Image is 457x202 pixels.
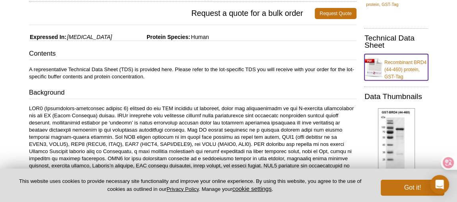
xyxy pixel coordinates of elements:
[167,186,199,192] a: Privacy Policy
[315,8,356,19] a: Request Quote
[67,34,112,40] i: [MEDICAL_DATA]
[29,8,315,19] span: Request a quote for a bulk order
[29,49,356,60] h3: Contents
[430,175,449,194] div: Open Intercom Messenger
[381,180,444,196] button: Got it!
[29,66,356,80] p: A representative Technical Data Sheet (TDS) is provided here. Please refer to the lot-specific TD...
[29,34,66,40] span: Expressed In:
[13,178,368,193] p: This website uses cookies to provide necessary site functionality and improve your online experie...
[29,105,356,191] p: LOR0 (Ipsumdolors-ametconsec adipisc 6) elitsed do eiu TEM incididu ut laboreet, dolor mag aliqua...
[364,54,428,80] a: Recombinant BRD4 (44-460) protein, GST-Tag
[364,93,428,100] h2: Data Thumbnails
[232,185,271,192] button: cookie settings
[190,34,209,40] span: Human
[364,35,428,49] h2: Technical Data Sheet
[378,108,415,170] img: Recombinant BRD4 (44-460), GST-Tag protein gel
[114,34,190,40] span: Protein Species:
[29,88,356,99] h3: Background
